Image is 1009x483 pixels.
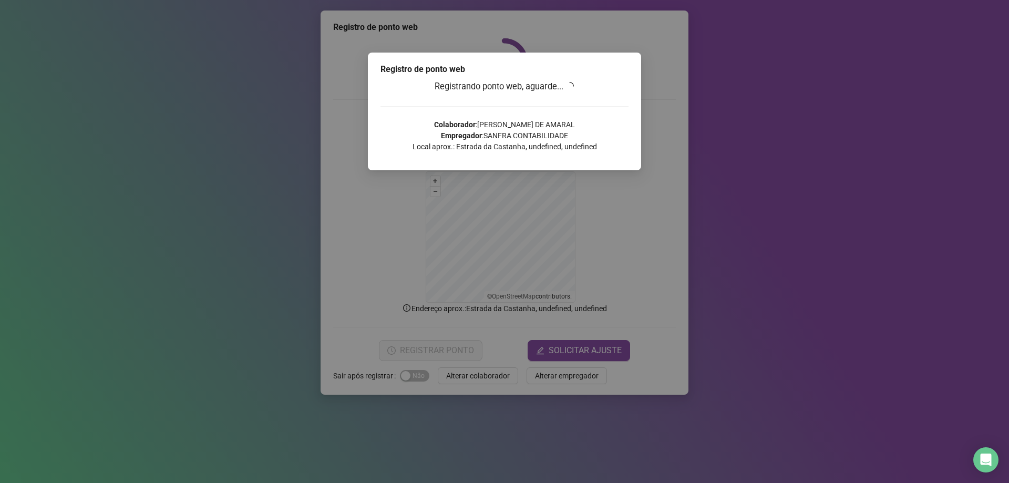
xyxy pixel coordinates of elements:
div: Registro de ponto web [380,63,629,76]
div: Open Intercom Messenger [973,447,998,472]
h3: Registrando ponto web, aguarde... [380,80,629,94]
strong: Colaborador [434,120,476,129]
span: loading [564,80,576,92]
p: : [PERSON_NAME] DE AMARAL : SANFRA CONTABILIDADE Local aprox.: Estrada da Castanha, undefined, un... [380,119,629,152]
strong: Empregador [441,131,482,140]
